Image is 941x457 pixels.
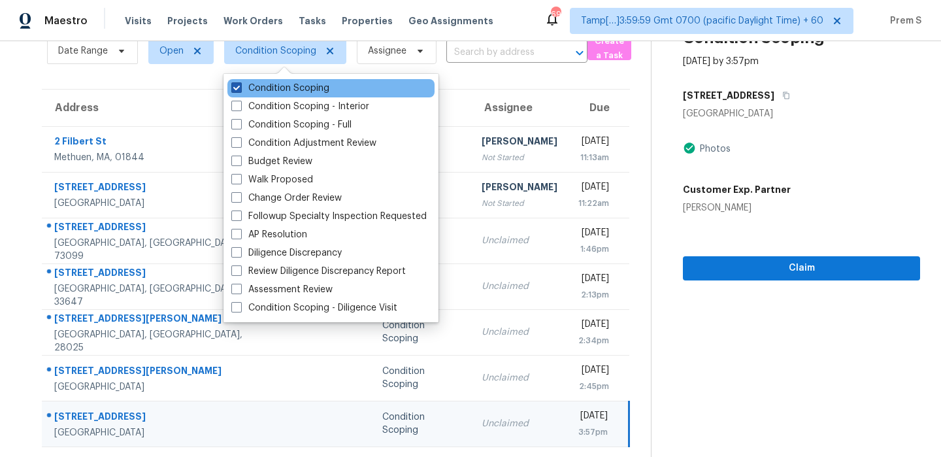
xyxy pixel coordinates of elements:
label: Condition Scoping - Interior [231,100,369,113]
th: Due [568,90,629,126]
label: Diligence Discrepancy [231,246,342,260]
div: 1:46pm [578,243,609,256]
div: Condition Scoping [382,411,461,437]
label: Condition Scoping - Diligence Visit [231,301,397,314]
div: [PERSON_NAME] [482,180,557,197]
span: Work Orders [223,14,283,27]
div: [GEOGRAPHIC_DATA], [GEOGRAPHIC_DATA], 28025 [54,328,265,354]
div: [DATE] [578,272,609,288]
div: [STREET_ADDRESS] [54,410,265,426]
div: 2:13pm [578,288,609,301]
div: [DATE] [578,135,609,151]
label: AP Resolution [231,228,307,241]
div: 2 Filbert St [54,135,265,151]
div: Unclaimed [482,234,557,247]
img: Artifact Present Icon [683,141,696,155]
label: Budget Review [231,155,312,168]
div: [DATE] by 3:57pm [683,55,759,68]
span: Date Range [58,44,108,58]
span: Create a Task [594,34,625,64]
div: [PERSON_NAME] [683,201,791,214]
div: [STREET_ADDRESS][PERSON_NAME] [54,312,265,328]
input: Search by address [446,42,551,63]
div: Unclaimed [482,417,557,430]
button: Create a Task [587,37,631,60]
h5: Customer Exp. Partner [683,183,791,196]
label: Walk Proposed [231,173,313,186]
div: Condition Scoping [382,319,461,345]
span: Assignee [368,44,406,58]
th: Address [42,90,275,126]
span: Geo Assignments [408,14,493,27]
div: Methuen, MA, 01844 [54,151,265,164]
span: Tamp[…]3:59:59 Gmt 0700 (pacific Daylight Time) + 60 [581,14,823,27]
div: [GEOGRAPHIC_DATA] [683,107,920,120]
div: 11:22am [578,197,609,210]
div: [GEOGRAPHIC_DATA] [54,197,265,210]
div: [GEOGRAPHIC_DATA], [GEOGRAPHIC_DATA], 73099 [54,237,265,263]
span: Maestro [44,14,88,27]
div: Unclaimed [482,326,557,339]
div: [STREET_ADDRESS] [54,266,265,282]
span: Open [159,44,184,58]
label: Condition Adjustment Review [231,137,376,150]
span: Prem S [885,14,921,27]
div: [DATE] [578,318,609,334]
div: [PERSON_NAME] [482,135,557,151]
label: Change Order Review [231,192,342,205]
div: Photos [696,143,731,156]
div: [STREET_ADDRESS] [54,180,265,197]
div: Not Started [482,151,557,164]
label: Assessment Review [231,283,333,296]
div: [STREET_ADDRESS] [54,220,265,237]
div: 3:57pm [578,426,608,439]
div: 11:13am [578,151,609,164]
button: Copy Address [774,84,792,107]
div: [STREET_ADDRESS][PERSON_NAME] [54,364,265,381]
h5: [STREET_ADDRESS] [683,89,774,102]
div: 691 [551,8,560,21]
div: [DATE] [578,226,609,243]
div: 2:34pm [578,334,609,347]
th: Assignee [471,90,568,126]
button: Claim [683,256,920,280]
div: [GEOGRAPHIC_DATA], [GEOGRAPHIC_DATA], 33647 [54,282,265,309]
span: Projects [167,14,208,27]
label: Condition Scoping - Full [231,118,352,131]
span: Claim [693,260,910,277]
span: Tasks [299,16,326,25]
label: Followup Specialty Inspection Requested [231,210,427,223]
div: [DATE] [578,180,609,197]
div: 2:45pm [578,380,609,393]
div: Unclaimed [482,280,557,293]
label: Condition Scoping [231,82,329,95]
button: Open [570,44,589,62]
div: Not Started [482,197,557,210]
label: Review Diligence Discrepancy Report [231,265,406,278]
div: Condition Scoping [382,365,461,391]
div: [DATE] [578,409,608,426]
div: [DATE] [578,364,609,380]
div: [GEOGRAPHIC_DATA] [54,381,265,394]
span: Condition Scoping [235,44,316,58]
div: [GEOGRAPHIC_DATA] [54,426,265,439]
span: Properties [342,14,393,27]
span: Visits [125,14,152,27]
h2: Condition Scoping [683,31,825,44]
div: Unclaimed [482,371,557,384]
